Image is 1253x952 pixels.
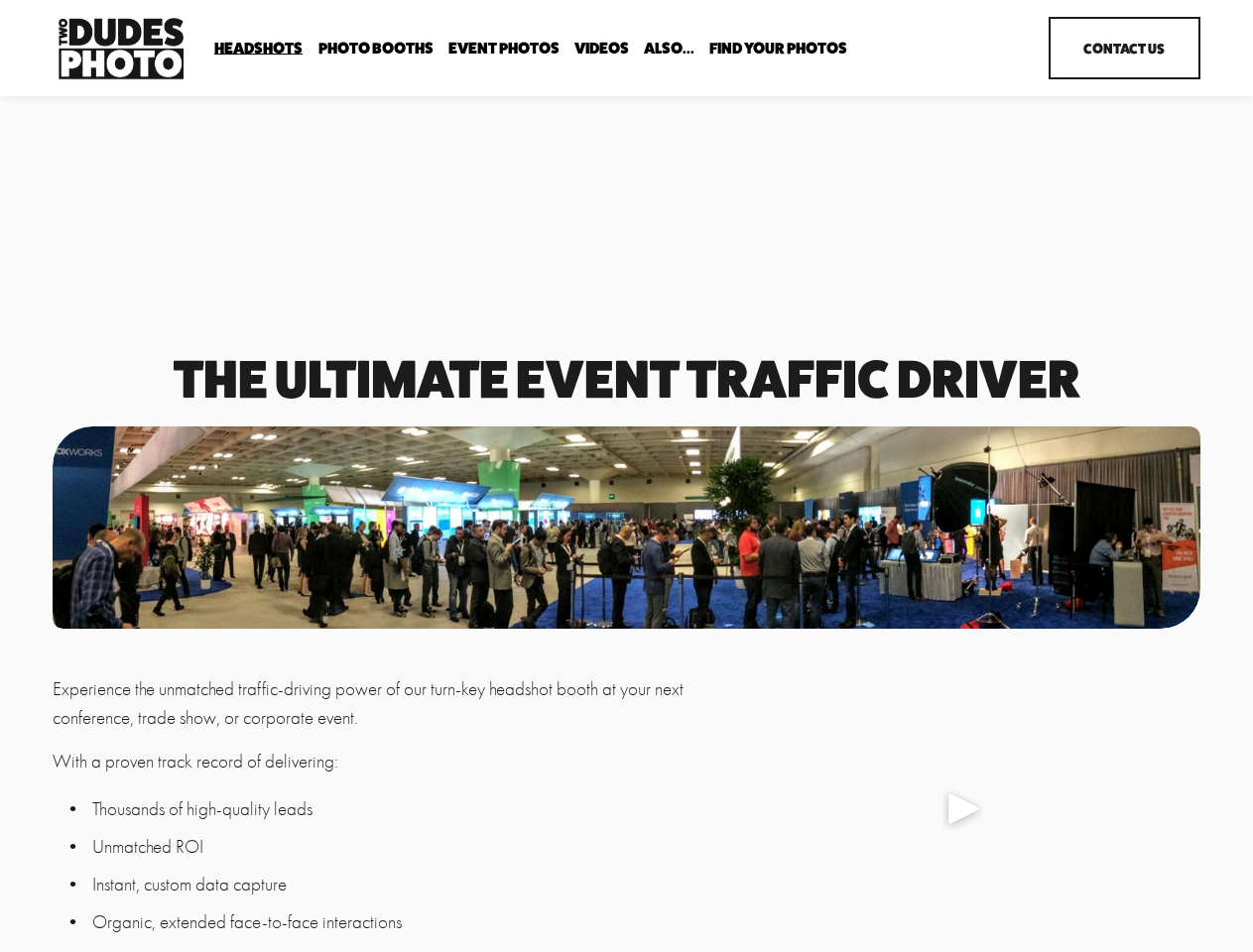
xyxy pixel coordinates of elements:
span: Also... [644,41,694,57]
p: With a proven track record of delivering: [53,748,717,776]
span: Photo Booths [318,41,434,57]
p: Thousands of high-quality leads [92,795,717,824]
span: Find Your Photos [709,41,847,57]
p: Organic, extended face-to-face interactions [92,908,717,937]
span: Headshots [214,41,303,57]
a: Videos [574,39,629,58]
a: folder dropdown [214,39,303,58]
a: folder dropdown [709,39,847,58]
p: Instant, custom data capture [92,871,717,899]
p: Experience the unmatched traffic-driving power of our turn-key headshot booth at your next confer... [53,675,717,732]
a: folder dropdown [644,39,694,58]
a: Contact Us [1049,17,1200,79]
img: Two Dudes Photo | Headshots, Portraits &amp; Photo Booths [53,13,189,84]
h1: The Ultimate event traffic driver [53,355,1200,404]
a: folder dropdown [318,39,434,58]
a: Event Photos [448,39,560,58]
p: Unmatched ROI [92,833,717,862]
div: Play [940,784,988,832]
